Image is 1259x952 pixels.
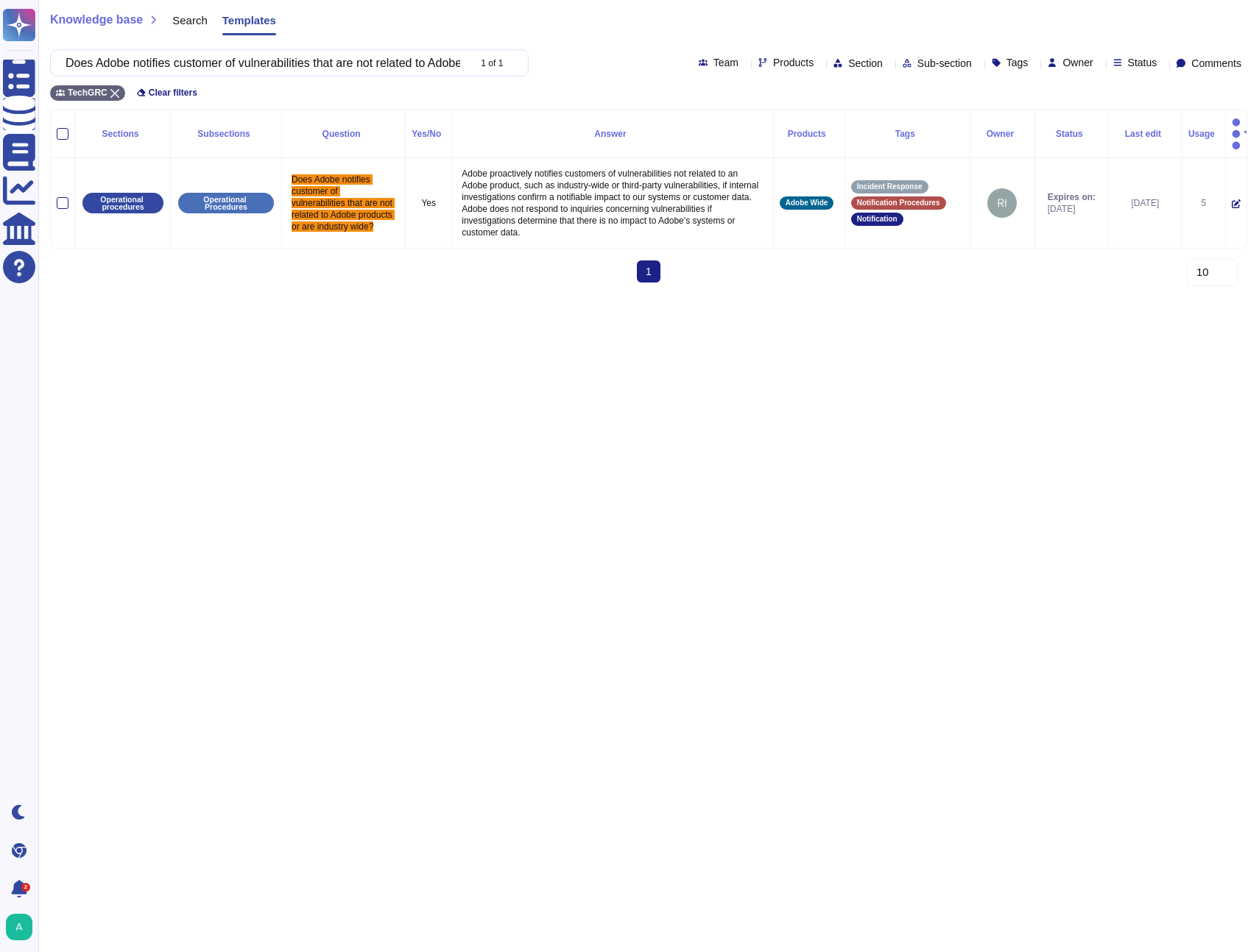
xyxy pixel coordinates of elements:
[1041,129,1102,138] div: Status
[857,199,940,207] span: Notification Procedures
[458,129,766,138] div: Answer
[1188,129,1219,138] div: Usage
[68,88,107,97] span: TechGRC
[50,14,143,26] span: Knowledge base
[1062,57,1093,68] span: Owner
[976,129,1029,138] div: Owner
[773,57,814,68] span: Products
[21,883,30,892] div: 2
[848,58,883,68] span: Section
[917,58,972,68] span: Sub-section
[58,50,468,76] input: Search by keywords
[292,174,395,232] span: Does Adobe notifies customer of vulnerabilities that are not related to Adobe products or are ind...
[288,129,399,138] div: Question
[987,188,1017,218] img: user
[172,15,208,26] span: Search
[857,183,923,191] span: Incident Response
[1006,57,1029,68] span: Tags
[1188,197,1219,209] div: 5
[88,196,158,211] p: Operational procedures
[1128,57,1157,68] span: Status
[713,57,738,68] span: Team
[412,197,445,209] p: Yes
[183,196,269,211] p: Operational Procedures
[1115,197,1176,209] div: [DATE]
[222,15,276,26] span: Templates
[458,164,766,242] p: Adobe proactively notifies customers of vulnerabilities not related to an Adobe product, such as ...
[81,129,164,138] div: Sections
[857,216,897,223] span: Notification
[3,911,43,943] button: user
[851,129,964,138] div: Tags
[177,129,275,138] div: Subsections
[481,59,503,68] div: 1 of 1
[780,129,839,138] div: Products
[1115,129,1176,138] div: Last edit
[786,199,828,207] span: Adobe Wide
[1048,203,1096,215] span: [DATE]
[6,914,32,940] img: user
[1048,191,1096,203] span: Expires on:
[1191,58,1241,68] span: Comments
[149,88,197,97] span: Clear filters
[637,260,660,283] span: 1
[412,129,445,138] div: Yes/No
